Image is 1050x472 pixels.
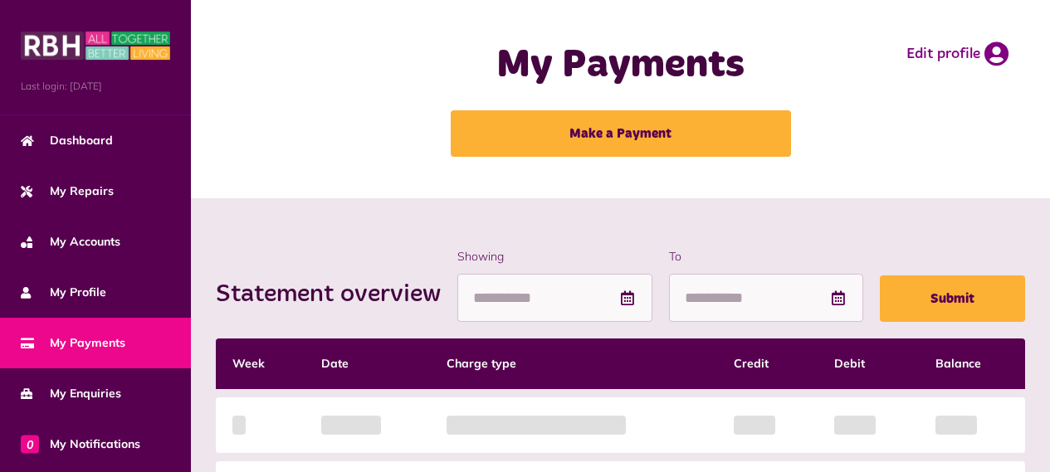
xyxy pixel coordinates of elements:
span: Dashboard [21,132,113,149]
span: 0 [21,435,39,453]
a: Make a Payment [451,110,791,157]
span: My Accounts [21,233,120,251]
img: MyRBH [21,29,170,62]
span: My Enquiries [21,385,121,402]
span: My Repairs [21,182,114,200]
a: Edit profile [906,41,1008,66]
span: Last login: [DATE] [21,79,170,94]
span: My Profile [21,284,106,301]
h1: My Payments [422,41,819,90]
span: My Notifications [21,436,140,453]
span: My Payments [21,334,125,352]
